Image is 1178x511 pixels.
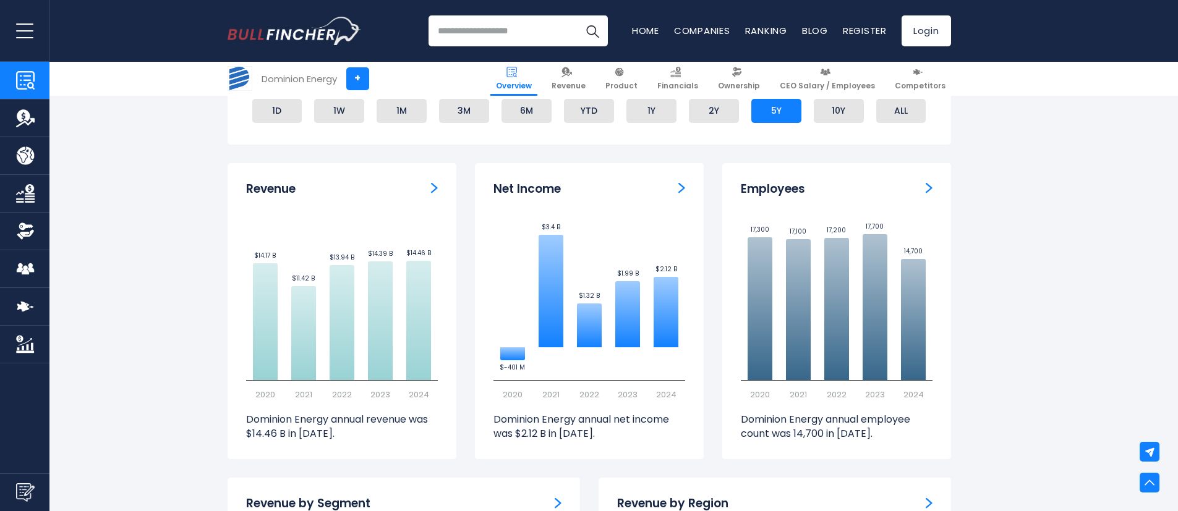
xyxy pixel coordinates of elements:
p: Dominion Energy annual employee count was 14,700 in [DATE]. [741,413,933,441]
text: 2024 [655,389,676,400]
text: $1.32 B [579,291,600,300]
text: 2020 [255,389,275,400]
li: 1W [314,99,364,122]
li: 1Y [626,99,676,122]
li: YTD [564,99,614,122]
text: 17,700 [866,222,884,231]
text: 2020 [503,389,523,400]
span: Overview [496,81,532,91]
a: Ownership [712,62,766,96]
li: 5Y [751,99,801,122]
li: 1M [377,99,427,122]
text: 14,700 [903,247,922,256]
a: Overview [490,62,537,96]
a: + [346,67,369,90]
h3: Employees [741,182,805,197]
li: 3M [439,99,489,122]
span: Ownership [718,81,760,91]
span: Financials [657,81,698,91]
text: $3.4 B [541,222,560,232]
text: $14.17 B [254,251,276,260]
span: Revenue [552,81,586,91]
a: Go to homepage [228,17,361,45]
text: 2021 [542,389,560,400]
img: Ownership [16,222,35,240]
text: 2022 [579,389,599,400]
text: $1.99 B [617,269,638,278]
text: $11.42 B [292,274,315,283]
span: Competitors [895,81,945,91]
span: Product [605,81,638,91]
text: 2022 [827,389,847,400]
li: 6M [502,99,552,122]
img: Bullfincher logo [228,17,361,45]
a: Home [632,24,659,37]
a: Ranking [745,24,787,37]
text: $13.94 B [329,253,354,262]
div: Dominion Energy [262,72,337,86]
text: 2024 [408,389,429,400]
a: Revenue [431,182,438,195]
text: 17,100 [790,227,806,236]
a: Login [902,15,951,46]
a: Register [843,24,887,37]
p: Dominion Energy annual revenue was $14.46 B in [DATE]. [246,413,438,441]
li: 10Y [814,99,864,122]
text: 2023 [618,389,638,400]
a: Employees [926,182,933,195]
a: Revenue by Segment [555,496,561,509]
text: 2020 [750,389,770,400]
text: 2022 [332,389,352,400]
text: 17,300 [750,225,769,234]
h3: Net Income [493,182,561,197]
span: CEO Salary / Employees [780,81,875,91]
text: $14.39 B [367,249,392,258]
text: 17,200 [827,226,846,235]
a: Revenue by Region [926,496,933,509]
img: D logo [228,67,252,90]
a: Product [600,62,643,96]
text: 2023 [370,389,390,400]
button: Search [577,15,608,46]
li: ALL [876,99,926,122]
text: 2023 [865,389,885,400]
a: Companies [674,24,730,37]
text: $2.12 B [655,264,676,274]
a: Revenue [546,62,591,96]
p: Dominion Energy annual net income was $2.12 B in [DATE]. [493,413,685,441]
text: 2024 [903,389,923,400]
a: Net income [678,182,685,195]
text: 2021 [790,389,807,400]
text: $-401 M [500,363,525,372]
text: $14.46 B [406,248,430,258]
h3: Revenue [246,182,296,197]
a: CEO Salary / Employees [774,62,881,96]
a: Competitors [889,62,951,96]
text: 2021 [295,389,312,400]
li: 1D [252,99,302,122]
a: Blog [802,24,828,37]
li: 2Y [689,99,739,122]
a: Financials [652,62,704,96]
